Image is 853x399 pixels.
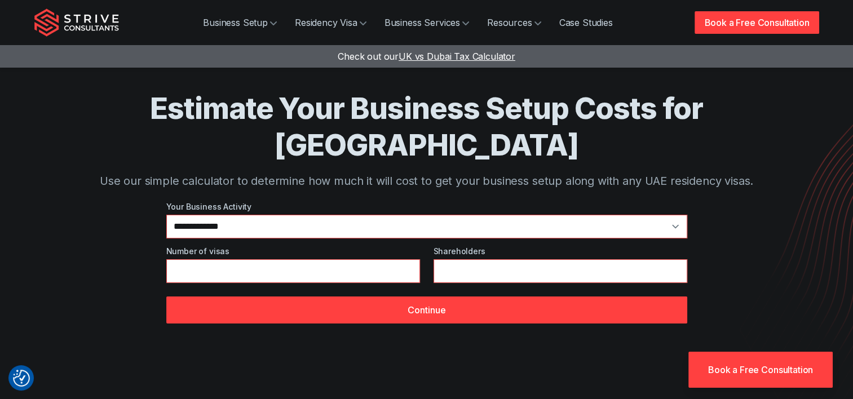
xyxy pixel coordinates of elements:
[79,90,774,163] h1: Estimate Your Business Setup Costs for [GEOGRAPHIC_DATA]
[166,245,420,257] label: Number of visas
[166,296,687,323] button: Continue
[79,172,774,189] p: Use our simple calculator to determine how much it will cost to get your business setup along wit...
[194,11,286,34] a: Business Setup
[286,11,375,34] a: Residency Visa
[375,11,478,34] a: Business Services
[338,51,515,62] a: Check out ourUK vs Dubai Tax Calculator
[13,370,30,387] button: Consent Preferences
[550,11,622,34] a: Case Studies
[399,51,515,62] span: UK vs Dubai Tax Calculator
[695,11,819,34] a: Book a Free Consultation
[13,370,30,387] img: Revisit consent button
[166,201,687,212] label: Your Business Activity
[434,245,687,257] label: Shareholders
[34,8,119,37] img: Strive Consultants
[478,11,550,34] a: Resources
[688,352,833,388] a: Book a Free Consultation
